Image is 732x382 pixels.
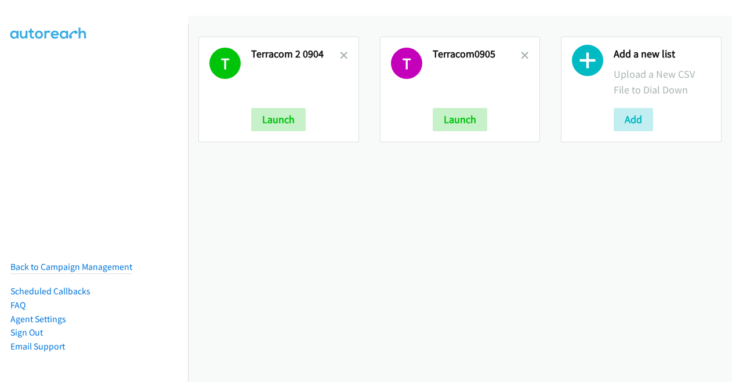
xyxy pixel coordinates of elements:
a: Agent Settings [10,313,66,325]
button: Launch [251,108,306,131]
h1: T [391,48,422,79]
a: FAQ [10,300,26,311]
button: Add [614,108,653,131]
h2: Terracom0905 [433,48,521,61]
p: Upload a New CSV File to Dial Down [614,66,711,98]
h2: Terracom 2 0904 [251,48,340,61]
a: Back to Campaign Management [10,261,132,272]
h1: T [209,48,241,79]
h2: Add a new list [614,48,711,61]
button: Launch [433,108,487,131]
a: Scheduled Callbacks [10,286,90,297]
a: Sign Out [10,327,43,338]
a: Email Support [10,341,65,352]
